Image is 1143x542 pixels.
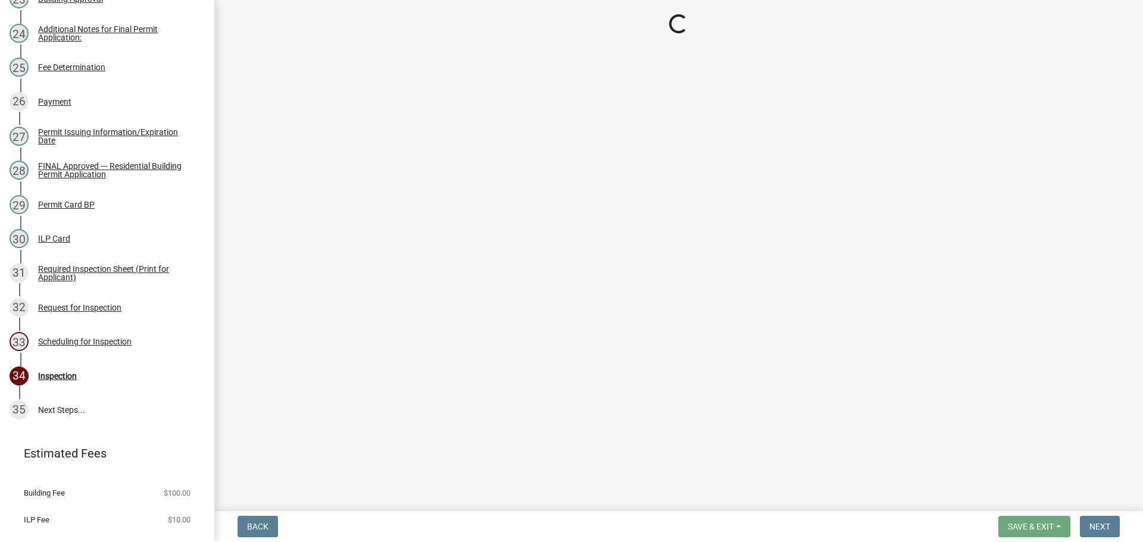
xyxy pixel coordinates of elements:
[38,63,105,71] div: Fee Determination
[24,489,65,497] span: Building Fee
[168,516,190,524] span: $10.00
[1080,516,1120,537] button: Next
[238,516,278,537] button: Back
[38,303,121,312] div: Request for Inspection
[10,264,29,283] div: 31
[10,400,29,419] div: 35
[10,195,29,214] div: 29
[38,128,195,145] div: Permit Issuing Information/Expiration Date
[10,441,195,465] a: Estimated Fees
[10,161,29,180] div: 28
[10,127,29,146] div: 27
[10,58,29,77] div: 25
[38,25,195,42] div: Additional Notes for Final Permit Application:
[247,522,268,531] span: Back
[38,200,95,209] div: Permit Card BP
[10,332,29,351] div: 33
[38,98,71,106] div: Payment
[10,92,29,111] div: 26
[38,337,132,346] div: Scheduling for Inspection
[38,234,70,243] div: ILP Card
[24,516,49,524] span: ILP Fee
[1008,522,1054,531] span: Save & Exit
[10,24,29,43] div: 24
[998,516,1070,537] button: Save & Exit
[164,489,190,497] span: $100.00
[38,372,77,380] div: Inspection
[10,298,29,317] div: 32
[38,265,195,281] div: Required Inspection Sheet (Print for Applicant)
[1089,522,1110,531] span: Next
[10,229,29,248] div: 30
[38,162,195,178] div: FINAL Approved --- Residential Building Permit Application
[10,366,29,386] div: 34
